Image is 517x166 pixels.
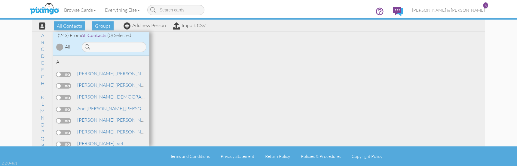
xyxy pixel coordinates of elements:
[221,154,254,159] a: Privacy Statement
[170,154,210,159] a: Terms and Conditions
[38,32,47,39] a: A
[77,117,115,123] span: [PERSON_NAME],
[265,154,290,159] a: Return Policy
[38,66,47,73] a: F
[77,140,115,146] span: [PERSON_NAME],
[124,22,166,28] a: Add new Person
[77,128,153,135] a: [PERSON_NAME]
[77,105,125,111] span: and [PERSON_NAME],
[77,129,115,135] span: [PERSON_NAME],
[77,105,206,112] a: [PERSON_NAME]
[483,2,488,8] div: 6
[38,121,47,128] a: O
[38,135,47,142] a: Q
[147,5,204,15] input: Search cards
[173,22,206,28] a: Import CSV
[38,142,47,149] a: R
[37,107,48,114] a: M
[38,52,47,60] a: D
[56,58,146,67] div: A
[38,94,47,101] a: K
[77,70,153,77] a: [PERSON_NAME]
[408,2,489,18] a: [PERSON_NAME] & [PERSON_NAME] 6
[38,80,47,87] a: H
[393,7,403,16] img: comments.svg
[92,21,114,30] span: Groups
[54,21,85,30] span: All Contacts
[65,43,70,50] div: All
[77,93,168,100] a: [DEMOGRAPHIC_DATA]
[352,154,382,159] a: Copyright Policy
[77,140,127,147] a: Ivet L
[38,128,47,135] a: P
[29,2,60,17] img: pixingo logo
[38,87,47,94] a: J
[81,32,106,38] span: All Contacts
[100,2,144,17] a: Everything Else
[77,94,115,100] span: [PERSON_NAME],
[412,8,485,13] span: [PERSON_NAME] & [PERSON_NAME]
[77,82,115,88] span: [PERSON_NAME],
[38,59,47,66] a: E
[53,32,149,39] div: (243) From
[38,100,47,108] a: L
[107,32,131,38] span: (0) Selected
[77,70,115,77] span: [PERSON_NAME],
[60,2,100,17] a: Browse Cards
[38,114,47,121] a: N
[38,73,47,80] a: G
[77,81,153,89] a: [PERSON_NAME]
[77,116,153,124] a: [PERSON_NAME]
[301,154,341,159] a: Policies & Procedures
[38,39,47,46] a: B
[38,45,47,53] a: C
[2,160,17,166] div: 2.2.0-461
